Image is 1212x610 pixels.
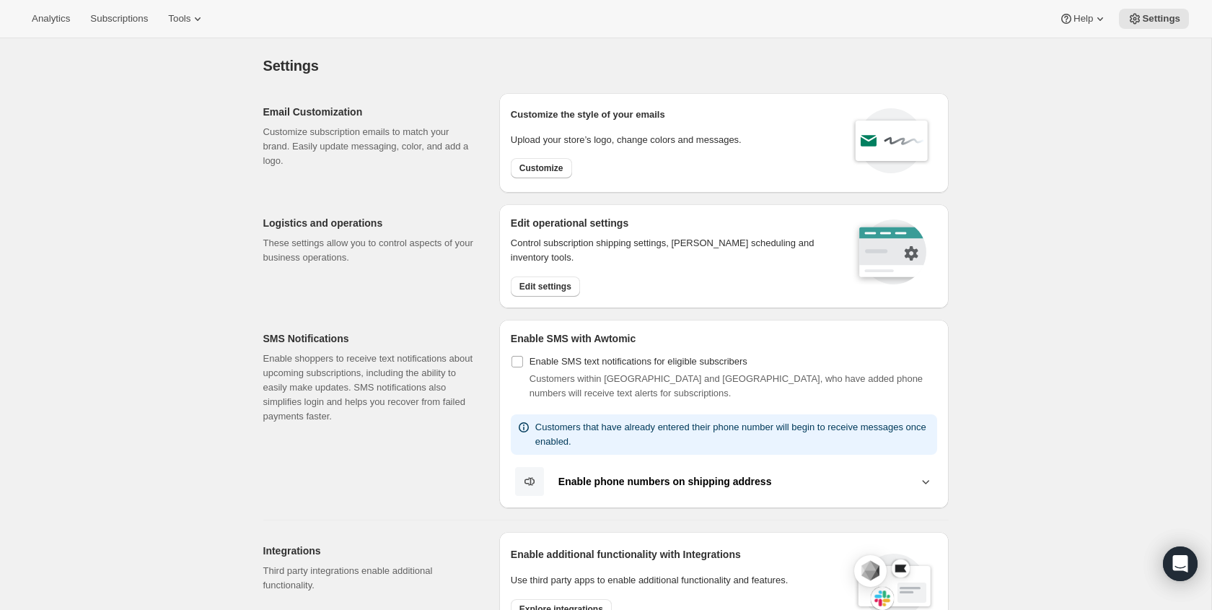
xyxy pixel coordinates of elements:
[511,547,840,562] h2: Enable additional functionality with Integrations
[1119,9,1189,29] button: Settings
[1050,9,1116,29] button: Help
[263,105,476,119] h2: Email Customization
[263,236,476,265] p: These settings allow you to control aspects of your business operations.
[519,281,571,292] span: Edit settings
[530,356,747,367] span: Enable SMS text notifications for eligible subscribers
[511,236,833,265] p: Control subscription shipping settings, [PERSON_NAME] scheduling and inventory tools.
[1142,13,1180,25] span: Settings
[32,13,70,25] span: Analytics
[90,13,148,25] span: Subscriptions
[511,108,665,122] p: Customize the style of your emails
[263,544,476,558] h2: Integrations
[511,158,572,178] button: Customize
[558,476,772,487] b: Enable phone numbers on shipping address
[263,352,476,424] p: Enable shoppers to receive text notifications about upcoming subscriptions, including the ability...
[511,466,937,497] button: Enable phone numbers on shipping address
[511,573,840,588] p: Use third party apps to enable additional functionality and features.
[511,276,580,297] button: Edit settings
[511,331,937,346] h2: Enable SMS with Awtomic
[511,216,833,230] h2: Edit operational settings
[263,216,476,230] h2: Logistics and operations
[1163,546,1198,581] div: Open Intercom Messenger
[263,331,476,346] h2: SMS Notifications
[1073,13,1093,25] span: Help
[530,373,923,398] span: Customers within [GEOGRAPHIC_DATA] and [GEOGRAPHIC_DATA], who have added phone numbers will recei...
[519,162,563,174] span: Customize
[82,9,157,29] button: Subscriptions
[23,9,79,29] button: Analytics
[535,420,931,449] p: Customers that have already entered their phone number will begin to receive messages once enabled.
[263,125,476,168] p: Customize subscription emails to match your brand. Easily update messaging, color, and add a logo.
[159,9,214,29] button: Tools
[263,564,476,593] p: Third party integrations enable additional functionality.
[168,13,190,25] span: Tools
[263,58,319,74] span: Settings
[511,133,742,147] p: Upload your store’s logo, change colors and messages.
